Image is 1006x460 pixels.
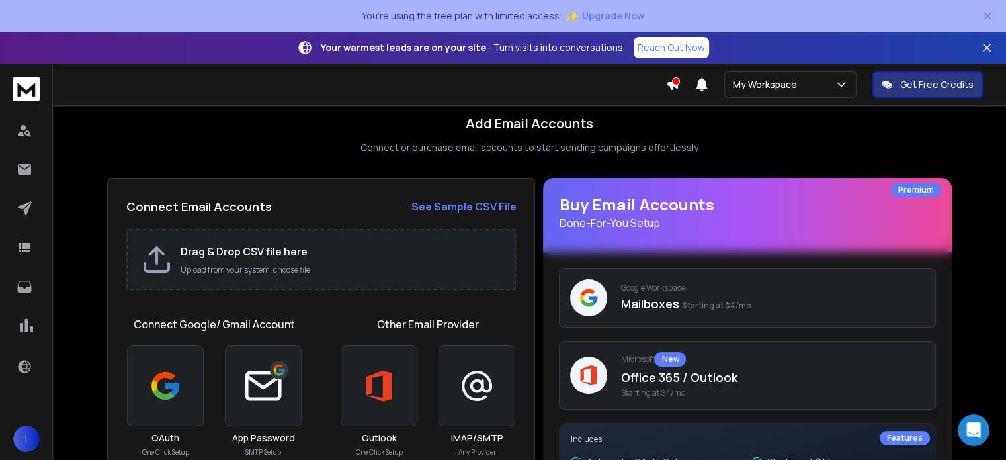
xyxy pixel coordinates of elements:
span: Upgrade Now [582,9,644,23]
button: I [13,426,40,452]
h2: Drag & Drop CSV file here [181,244,501,259]
p: One Click Setup [142,447,189,457]
img: logo [13,77,40,101]
h2: Connect Email Accounts [126,197,272,216]
p: – Turn visits into conversations [321,41,623,54]
h1: Add Email Accounts [466,115,593,133]
p: Includes [570,434,925,445]
h3: OAuth [151,432,179,445]
a: Reach Out Now [634,37,709,58]
div: Premium [891,183,941,197]
h1: Buy Email Accounts [559,194,936,231]
p: Mailboxes [620,295,925,313]
div: Open Intercom Messenger [958,414,989,446]
strong: Your warmest leads are on your site [321,41,486,54]
button: ✨Upgrade Now [565,3,644,29]
div: Features [880,431,930,445]
h3: App Password [232,432,295,445]
p: One Click Setup [356,447,403,457]
strong: See Sample CSV File [411,199,516,214]
span: Starting at $4/mo [620,388,925,398]
h3: IMAP/SMTP [451,432,503,445]
a: See Sample CSV File [411,199,516,214]
span: Starting at $4/mo [681,300,751,311]
div: New [654,352,686,367]
p: Office 365 / Outlook [620,368,925,387]
button: Get Free Credits [872,71,983,98]
p: SMTP Setup [245,447,281,457]
h1: Connect Google/ Gmail Account [134,316,295,332]
p: Google Workspace [620,283,925,293]
p: Connect or purchase email accounts to start sending campaigns effortlessly [360,141,698,154]
p: Upload from your system, choose file [181,265,501,275]
p: Reach Out Now [638,41,705,54]
h1: Other Email Provider [377,316,479,332]
h3: Outlook [362,432,397,445]
p: Microsoft [620,352,925,367]
p: Get Free Credits [900,78,974,91]
p: My Workspace [733,78,802,91]
p: Done-For-You Setup [559,215,936,231]
p: Any Provider [458,447,496,457]
p: You're using the free plan with limited access [362,9,560,23]
span: ✨ [565,7,579,25]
